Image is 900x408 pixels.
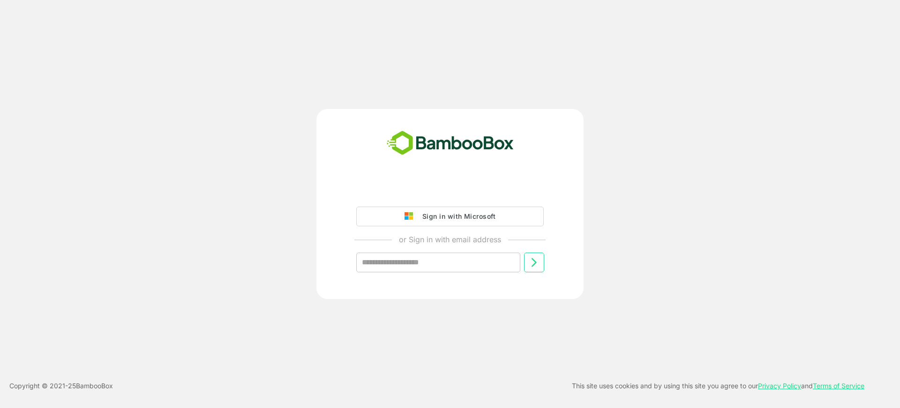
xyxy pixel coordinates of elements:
p: Copyright © 2021- 25 BambooBox [9,380,113,392]
a: Privacy Policy [758,382,801,390]
img: google [405,212,418,221]
p: or Sign in with email address [399,234,501,245]
button: Sign in with Microsoft [356,207,544,226]
p: This site uses cookies and by using this site you agree to our and [572,380,864,392]
div: Sign in with Microsoft [418,210,495,223]
iframe: Sign in with Google Button [352,180,548,201]
img: bamboobox [382,128,519,159]
a: Terms of Service [813,382,864,390]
